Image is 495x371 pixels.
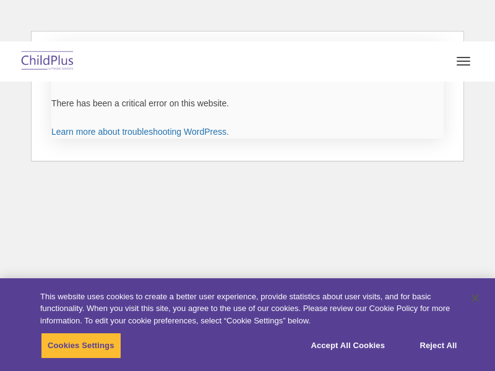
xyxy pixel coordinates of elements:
[41,333,121,359] button: Cookies Settings
[40,291,460,327] div: This website uses cookies to create a better user experience, provide statistics about user visit...
[400,333,477,359] button: Reject All
[51,97,444,110] p: There has been a critical error on this website.
[51,127,229,137] a: Learn more about troubleshooting WordPress.
[462,284,489,312] button: Close
[304,333,392,359] button: Accept All Cookies
[19,47,77,76] img: ChildPlus by Procare Solutions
